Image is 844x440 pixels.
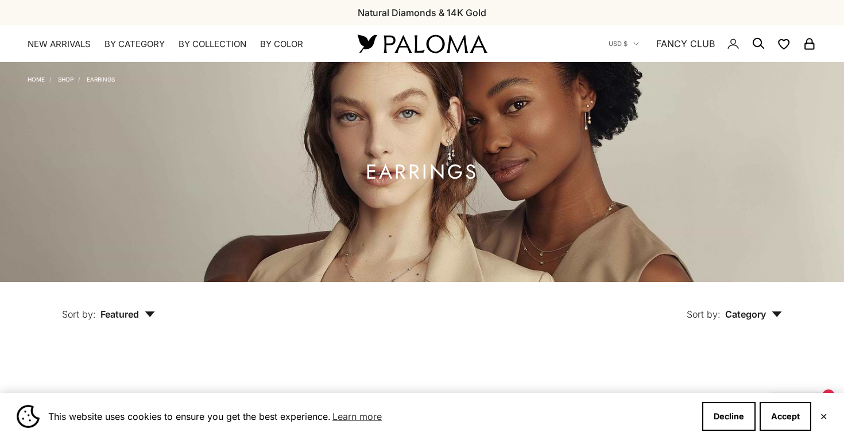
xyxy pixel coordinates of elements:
a: FANCY CLUB [656,36,715,51]
nav: Secondary navigation [609,25,816,62]
a: Home [28,76,45,83]
button: Sort by: Featured [36,282,181,330]
button: Accept [760,402,811,431]
a: Earrings [87,76,115,83]
summary: By Color [260,38,303,50]
button: Decline [702,402,756,431]
a: Learn more [331,408,384,425]
nav: Primary navigation [28,38,330,50]
span: This website uses cookies to ensure you get the best experience. [48,408,693,425]
summary: By Collection [179,38,246,50]
button: USD $ [609,38,639,49]
p: Natural Diamonds & 14K Gold [358,5,486,20]
span: Sort by: [687,308,721,320]
span: Featured [100,308,155,320]
button: Close [820,413,827,420]
a: Shop [58,76,73,83]
button: Sort by: Category [660,282,808,330]
nav: Breadcrumb [28,74,115,83]
img: Cookie banner [17,405,40,428]
summary: By Category [104,38,165,50]
h1: Earrings [366,165,478,179]
span: Category [725,308,782,320]
span: USD $ [609,38,628,49]
a: NEW ARRIVALS [28,38,91,50]
span: Sort by: [62,308,96,320]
